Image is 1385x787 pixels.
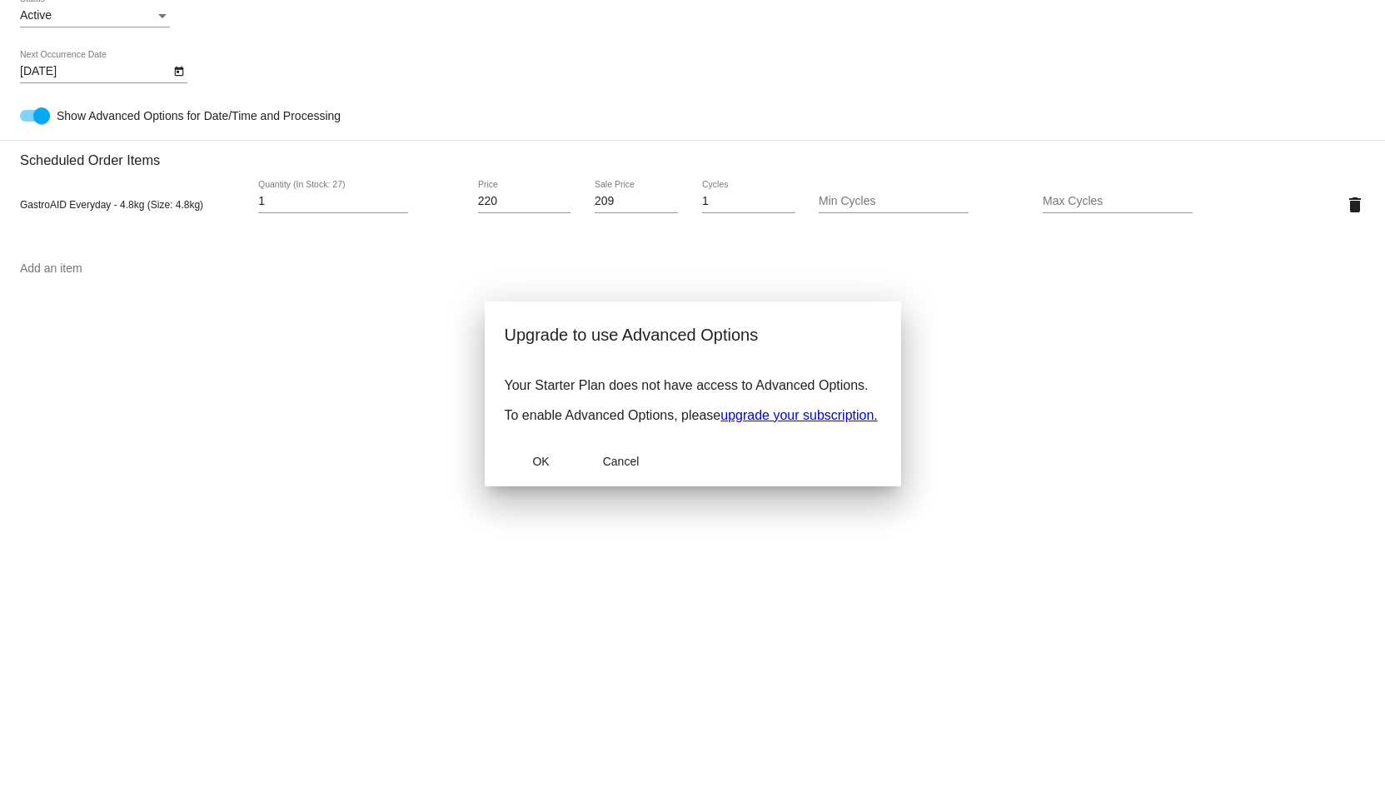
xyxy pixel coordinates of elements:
[20,9,170,22] mat-select: Status
[20,65,170,78] input: Next Occurrence Date
[20,8,52,22] span: Active
[603,455,640,468] span: Cancel
[819,195,969,208] input: Min Cycles
[170,62,187,79] button: Open calendar
[505,321,881,348] h2: Upgrade to use Advanced Options
[20,199,203,211] span: GastroAID Everyday - 4.8kg (Size: 4.8kg)
[532,455,549,468] span: OK
[702,195,795,208] input: Cycles
[478,195,571,208] input: Price
[720,408,878,422] a: upgrade your subscription.
[505,378,881,423] p: Your Starter Plan does not have access to Advanced Options. To enable Advanced Options, please
[585,446,658,476] button: Close dialog
[258,195,408,208] input: Quantity (In Stock: 27)
[20,262,1365,276] input: Add an item
[1345,195,1365,215] mat-icon: delete
[57,107,341,124] span: Show Advanced Options for Date/Time and Processing
[1043,195,1193,208] input: Max Cycles
[505,446,578,476] button: Close dialog
[595,195,678,208] input: Sale Price
[20,140,1365,168] h3: Scheduled Order Items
